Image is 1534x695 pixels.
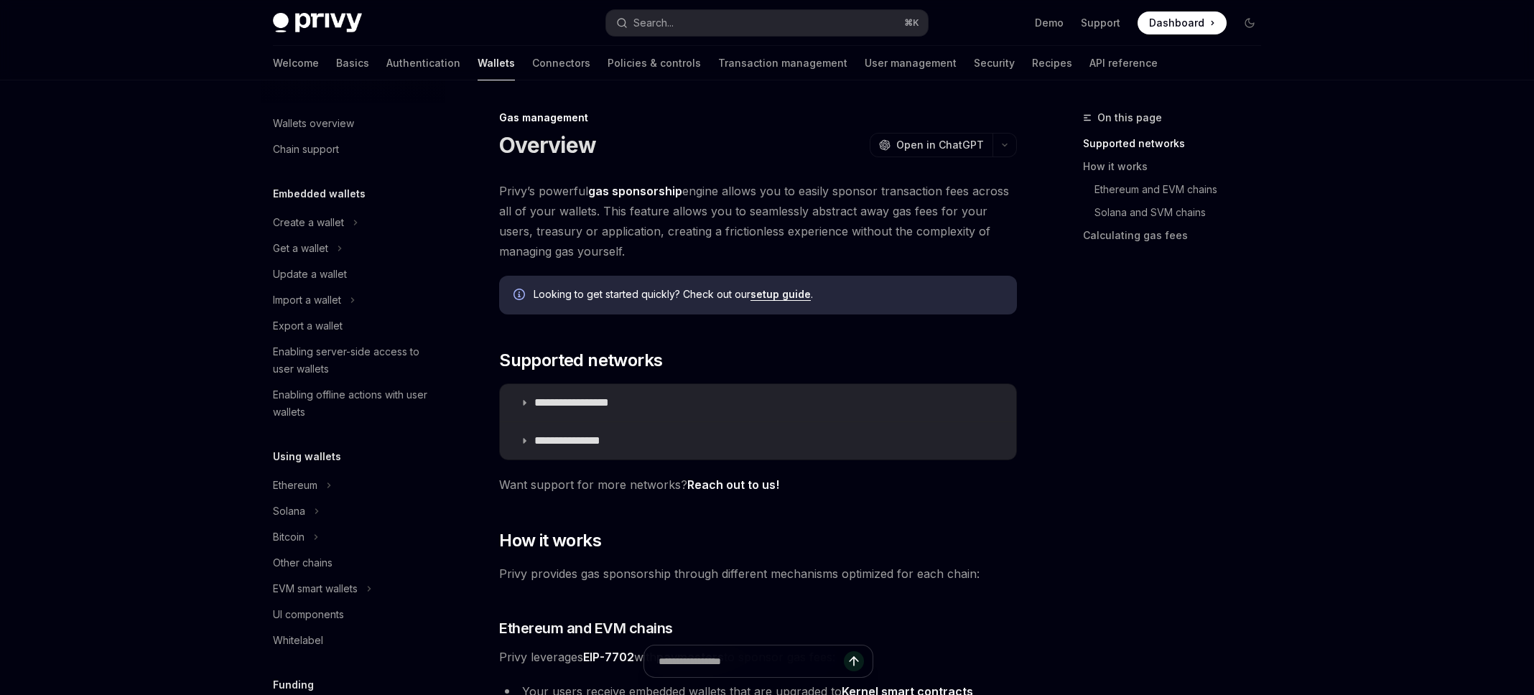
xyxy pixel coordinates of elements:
[273,606,344,623] div: UI components
[1094,201,1273,224] a: Solana and SVM chains
[865,46,957,80] a: User management
[261,382,445,425] a: Enabling offline actions with user wallets
[896,138,984,152] span: Open in ChatGPT
[974,46,1015,80] a: Security
[1083,132,1273,155] a: Supported networks
[273,46,319,80] a: Welcome
[261,602,445,628] a: UI components
[336,46,369,80] a: Basics
[499,181,1017,261] span: Privy’s powerful engine allows you to easily sponsor transaction fees across all of your wallets....
[273,676,314,694] h5: Funding
[1081,16,1120,30] a: Support
[273,386,437,421] div: Enabling offline actions with user wallets
[513,289,528,303] svg: Info
[273,477,317,494] div: Ethereum
[499,475,1017,495] span: Want support for more networks?
[588,184,682,198] strong: gas sponsorship
[261,313,445,339] a: Export a wallet
[386,46,460,80] a: Authentication
[608,46,701,80] a: Policies & controls
[273,185,366,202] h5: Embedded wallets
[1035,16,1064,30] a: Demo
[499,618,673,638] span: Ethereum and EVM chains
[606,10,928,36] button: Search...⌘K
[273,448,341,465] h5: Using wallets
[273,214,344,231] div: Create a wallet
[499,529,601,552] span: How it works
[718,46,847,80] a: Transaction management
[499,349,662,372] span: Supported networks
[478,46,515,80] a: Wallets
[261,136,445,162] a: Chain support
[904,17,919,29] span: ⌘ K
[687,477,779,493] a: Reach out to us!
[273,240,328,257] div: Get a wallet
[499,132,596,158] h1: Overview
[261,339,445,382] a: Enabling server-side access to user wallets
[261,261,445,287] a: Update a wallet
[273,115,354,132] div: Wallets overview
[1089,46,1158,80] a: API reference
[844,651,864,671] button: Send message
[1032,46,1072,80] a: Recipes
[261,550,445,576] a: Other chains
[633,14,674,32] div: Search...
[532,46,590,80] a: Connectors
[870,133,993,157] button: Open in ChatGPT
[499,564,1017,584] span: Privy provides gas sponsorship through different mechanisms optimized for each chain:
[273,291,341,309] div: Import a wallet
[1138,11,1227,34] a: Dashboard
[273,343,437,378] div: Enabling server-side access to user wallets
[273,503,305,520] div: Solana
[499,111,1017,125] div: Gas management
[273,632,323,649] div: Whitelabel
[273,317,343,335] div: Export a wallet
[261,111,445,136] a: Wallets overview
[1149,16,1204,30] span: Dashboard
[1097,109,1162,126] span: On this page
[1083,224,1273,247] a: Calculating gas fees
[1094,178,1273,201] a: Ethereum and EVM chains
[273,554,333,572] div: Other chains
[273,580,358,597] div: EVM smart wallets
[1083,155,1273,178] a: How it works
[261,628,445,653] a: Whitelabel
[273,141,339,158] div: Chain support
[1238,11,1261,34] button: Toggle dark mode
[273,266,347,283] div: Update a wallet
[273,528,305,546] div: Bitcoin
[750,288,811,301] a: setup guide
[534,287,1003,302] span: Looking to get started quickly? Check out our .
[273,13,362,33] img: dark logo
